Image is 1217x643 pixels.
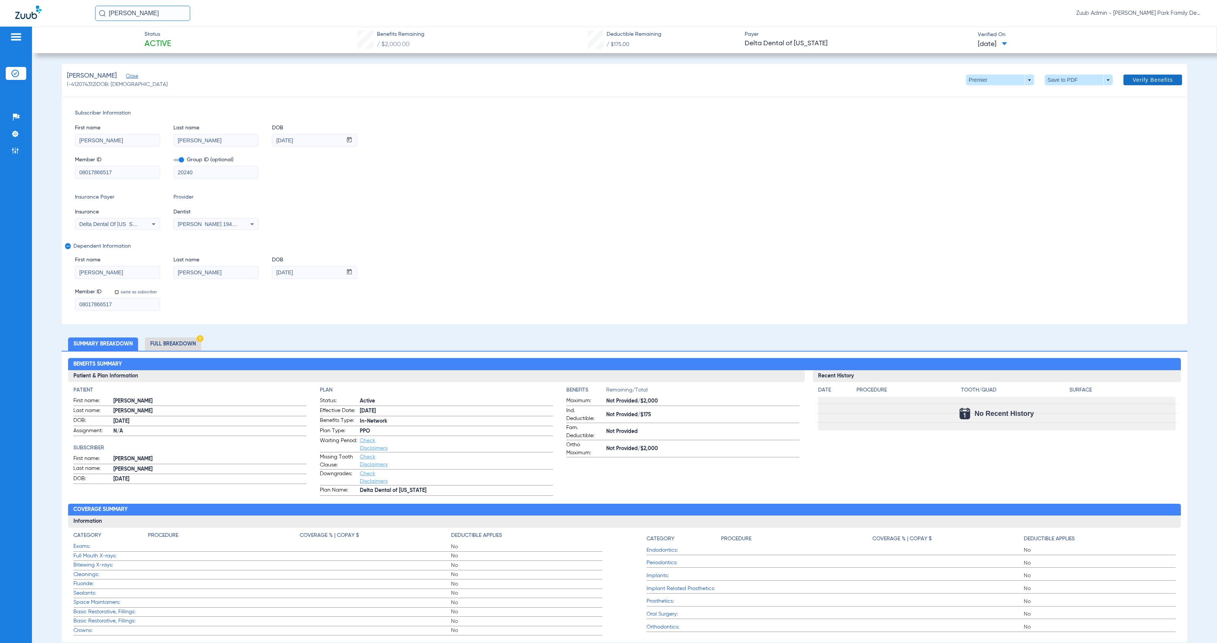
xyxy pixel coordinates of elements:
[75,256,160,264] span: First name
[451,608,602,616] span: No
[818,386,850,394] h4: Date
[647,546,721,554] span: Endodontics:
[73,571,148,579] span: Cleanings:
[1024,623,1175,631] span: No
[647,610,721,618] span: Oral Surgery:
[73,407,111,416] span: Last name:
[451,580,602,588] span: No
[961,386,1067,397] app-breakdown-title: Tooth/Quad
[320,427,357,436] span: Plan Type:
[451,543,602,551] span: No
[73,475,111,484] span: DOB:
[145,39,171,49] span: Active
[73,543,148,551] span: Exams:
[566,424,604,440] span: Fam. Deductible:
[272,256,357,264] span: DOB
[320,470,357,485] span: Downgrades:
[1045,75,1113,85] button: Save to PDF
[1024,572,1175,579] span: No
[148,532,178,540] h4: Procedure
[73,444,307,452] h4: Subscriber
[566,407,604,423] span: Ind. Deductible:
[68,337,138,351] li: Summary Breakdown
[73,617,148,625] span: Basic Restorative, Fillings:
[145,30,171,38] span: Status
[320,407,357,416] span: Effective Date:
[1076,10,1202,17] span: Zuub Admin - [PERSON_NAME] Park Family Dentistry
[451,552,602,560] span: No
[566,397,604,406] span: Maximum:
[73,532,101,540] h4: Category
[975,410,1034,417] span: No Recent History
[65,243,70,252] mat-icon: remove
[606,386,799,397] span: Remaining/Total
[451,599,602,606] span: No
[721,535,751,543] h4: Procedure
[978,40,1007,49] span: [DATE]
[606,411,799,419] span: Not Provided/$175
[647,559,721,567] span: Periodontics:
[721,532,872,546] app-breakdown-title: Procedure
[647,623,721,631] span: Orthodontics:
[451,589,602,597] span: No
[145,337,201,351] li: Full Breakdown
[1123,75,1182,85] button: Verify Benefits
[68,504,1180,516] h2: Coverage Summary
[872,535,932,543] h4: Coverage % | Copay $
[320,437,357,452] span: Waiting Period:
[818,386,850,397] app-breakdown-title: Date
[606,397,799,405] span: Not Provided/$2,000
[173,124,259,132] span: Last name
[99,10,106,17] img: Search Icon
[451,532,502,540] h4: Deductible Applies
[342,266,357,279] button: Open calendar
[647,585,721,593] span: Implant Related Prosthetics:
[606,445,799,453] span: Not Provided/$2,000
[856,386,958,394] h4: Procedure
[173,193,259,201] span: Provider
[360,487,553,495] span: Delta Dental of [US_STATE]
[451,627,602,634] span: No
[73,386,307,394] h4: Patient
[377,30,424,38] span: Benefits Remaining
[647,535,674,543] h4: Category
[607,30,661,38] span: Deductible Remaining
[320,453,357,469] span: Missing Tooth Clause:
[566,441,604,457] span: Ortho Maximum:
[1024,532,1175,546] app-breakdown-title: Deductible Applies
[73,552,148,560] span: Full Mouth X-rays:
[73,627,148,635] span: Crowns:
[75,208,160,216] span: Insurance
[647,597,721,605] span: Prosthetics:
[360,397,553,405] span: Active
[300,532,451,542] app-breakdown-title: Coverage % | Copay $
[607,42,629,47] span: / $175.00
[966,75,1034,85] button: Premier
[73,561,148,569] span: Bitewing X-rays:
[360,427,553,435] span: PPO
[1069,386,1175,397] app-breakdown-title: Surface
[978,31,1204,39] span: Verified On
[173,256,259,264] span: Last name
[360,454,388,467] a: Check Disclaimers
[126,73,133,81] span: Close
[320,386,553,394] h4: Plan
[360,471,388,484] a: Check Disclaimers
[113,417,307,425] span: [DATE]
[68,516,1180,528] h3: Information
[113,397,307,405] span: [PERSON_NAME]
[320,417,357,426] span: Benefits Type:
[113,475,307,483] span: [DATE]
[451,618,602,625] span: No
[342,134,357,146] button: Open calendar
[95,6,190,21] input: Search for patients
[75,193,160,201] span: Insurance Payer
[451,562,602,569] span: No
[73,598,148,606] span: Space Maintainers:
[73,417,111,426] span: DOB:
[73,608,148,616] span: Basic Restorative, Fillings:
[451,571,602,578] span: No
[173,208,259,216] span: Dentist
[1133,77,1173,83] span: Verify Benefits
[68,370,804,382] h3: Patient & Plan Information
